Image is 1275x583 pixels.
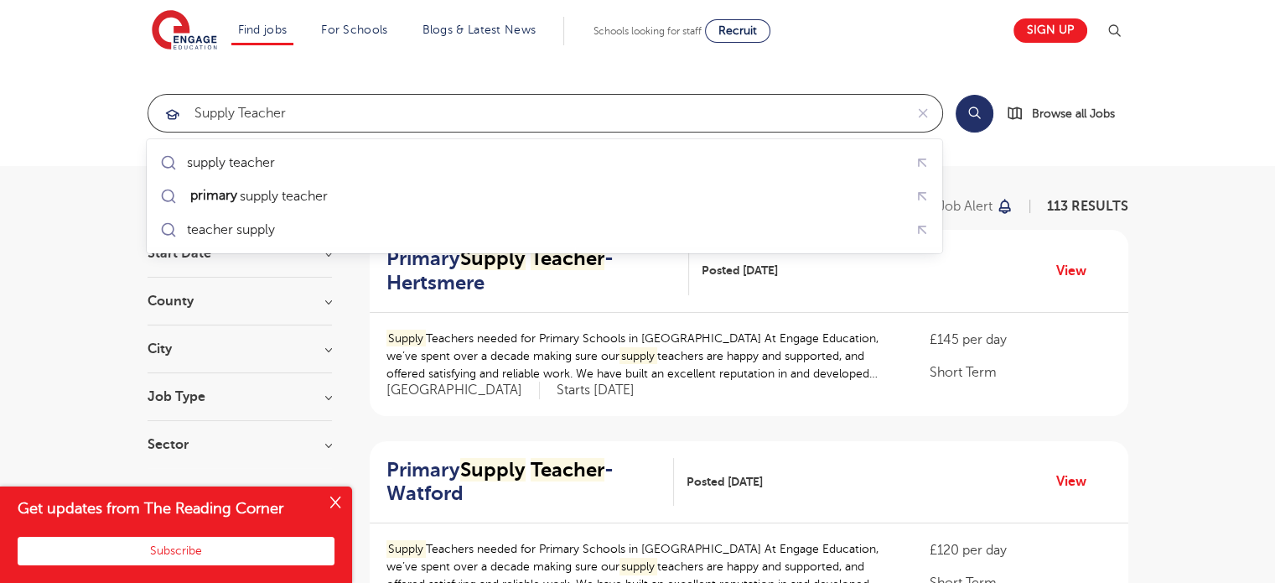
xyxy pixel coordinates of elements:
h3: Sector [148,438,332,451]
a: Browse all Jobs [1007,104,1128,123]
a: For Schools [321,23,387,36]
a: Find jobs [238,23,288,36]
ul: Submit [153,146,936,247]
p: Starts [DATE] [557,382,635,399]
p: £120 per day [930,540,1111,560]
mark: Supply [460,247,526,270]
mark: Teacher [531,247,604,270]
div: Submit [148,94,943,133]
span: Recruit [718,24,757,37]
span: 113 RESULTS [1047,199,1128,214]
h3: Job Type [148,390,332,403]
p: Save job alert [906,200,993,213]
button: Fill query with "primary supply teacher" [910,183,936,209]
button: Fill query with "teacher supply" [910,216,936,242]
mark: Teacher [531,458,604,481]
span: [GEOGRAPHIC_DATA] [386,382,540,399]
span: Schools looking for staff [593,25,702,37]
mark: supply [619,558,658,575]
mark: Supply [386,540,427,558]
a: PrimarySupply Teacher- Watford [386,458,675,507]
button: Close [319,487,352,520]
h2: Primary - Watford [386,458,661,507]
h3: County [148,294,332,308]
p: Teachers needed for Primary Schools in [GEOGRAPHIC_DATA] At Engage Education, we’ve spent over a ... [386,330,897,383]
button: Save job alert [906,200,1014,213]
a: View [1056,471,1099,492]
h3: City [148,342,332,356]
div: supply teacher [187,188,327,205]
button: Subscribe [18,537,334,565]
span: Posted [DATE] [687,473,763,491]
mark: supply [619,347,658,365]
p: Short Term [930,362,1111,383]
mark: Supply [460,458,526,481]
h2: Primary - Hertsmere [386,247,676,295]
div: supply teacher [187,154,275,171]
a: Sign up [1013,18,1087,43]
span: Posted [DATE] [702,262,778,279]
mark: primary [187,185,239,206]
img: Engage Education [152,10,217,52]
input: Submit [148,95,904,132]
h4: Get updates from The Reading Corner [18,498,317,519]
button: Search [956,95,993,133]
span: Browse all Jobs [1032,104,1115,123]
button: Clear [904,95,942,132]
a: View [1056,260,1099,282]
h3: Start Date [148,247,332,260]
a: Blogs & Latest News [422,23,536,36]
button: Fill query with "supply teacher" [910,149,936,175]
a: Recruit [705,19,770,43]
div: teacher supply [187,221,275,238]
mark: Supply [386,330,427,347]
p: £145 per day [930,330,1111,350]
a: PrimarySupply Teacher- Hertsmere [386,247,689,295]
